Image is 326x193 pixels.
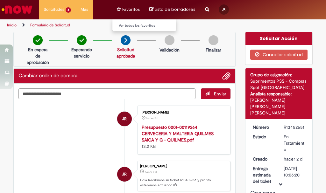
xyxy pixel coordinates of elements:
dt: Estado [248,134,279,140]
div: 27/08/2025 14:06:16 [284,156,305,162]
button: Cancelar solicitud [250,50,308,60]
a: Solicitud aprobada [117,47,135,59]
div: Solicitar Acción [245,32,313,45]
p: Finalizar [206,47,221,53]
p: En espera de aprobación [27,46,49,65]
h2: Cambiar orden de compra Historial de tickets [18,73,77,79]
a: Inicio [7,23,17,28]
div: Suprimentos PSS - Compras Spot [GEOGRAPHIC_DATA] [250,78,308,91]
ul: Favoritos [112,19,176,31]
div: En Tratamiento [284,134,305,153]
span: hacer 2 d [146,116,158,120]
div: Grupo de asignación: [250,72,308,78]
span: Solicitudes [44,6,64,13]
span: JR [222,7,225,11]
a: Formulário de Solicitud [30,23,70,28]
ul: Rutas de acceso a la página [5,19,185,31]
a: Su lista de borradores actualmente tiene 0 Elementos [149,6,195,12]
time: 27/08/2025 14:05:35 [146,116,158,120]
span: Más [81,6,88,13]
div: Jeremias Rodriguez [117,112,132,126]
span: Enviar [214,91,226,97]
span: JR [122,167,127,182]
div: 13.2 KB [142,124,224,149]
p: Hola Recibimos su ticket R13452651 y pronto estaremos actuando. [140,178,227,188]
p: Esperando servicio [71,46,92,59]
dt: Número [248,124,279,130]
dt: Creado [248,156,279,162]
a: Presupuesto 0001-00119264 CERVECERIA Y MALTERIA QUILMES SAICA Y G - QUILMES.pdf [142,124,214,143]
img: check-circle-green.png [77,35,87,45]
div: [PERSON_NAME] [142,111,224,114]
a: Ver todos los favoritos [112,22,182,29]
div: [DATE] 10:06:20 [284,165,305,178]
span: Favoritos [122,6,140,13]
time: 27/08/2025 14:06:16 [284,156,302,162]
span: hacer 2 d [284,156,302,162]
p: Validación [159,47,180,53]
li: Jeremias Rodriguez [18,161,230,191]
button: Enviar [201,88,230,99]
img: ServiceNow [1,3,33,16]
div: Jeremias Rodriguez [117,167,132,182]
span: 4 [66,7,71,13]
textarea: Escriba aquí su mensaje… [18,88,195,99]
div: R13452651 [284,124,305,130]
img: img-circle-grey.png [165,35,174,45]
img: img-circle-grey.png [209,35,218,45]
img: check-circle-green.png [33,35,43,45]
img: arrow-next.png [121,35,131,45]
span: Lista de borradores [155,6,195,12]
span: JR [122,111,127,127]
div: [PERSON_NAME] [PERSON_NAME] [PERSON_NAME] [250,97,308,116]
dt: Entrega estimada del ticket [248,165,279,184]
div: [PERSON_NAME] [140,164,227,168]
button: Agregar archivos adjuntos [222,72,230,80]
time: 27/08/2025 14:06:16 [145,170,157,174]
span: hacer 2 d [145,170,157,174]
div: Analista responsable: [250,91,308,97]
